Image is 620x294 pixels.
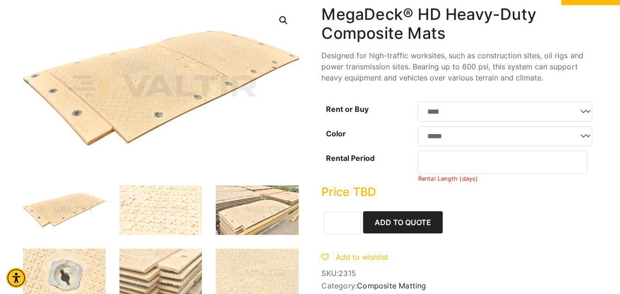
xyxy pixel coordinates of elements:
[363,211,443,233] button: Add to Quote
[357,281,426,290] a: Composite Matting
[23,185,106,235] img: MegaDeck_3Q.jpg
[321,252,388,262] a: Add to wishlist
[338,269,356,278] span: 2315
[326,104,369,114] label: Rent or Buy
[321,269,597,278] span: SKU:
[321,5,597,43] h1: MegaDeck® HD Heavy-Duty Composite Mats
[326,129,346,138] label: Color
[324,211,361,234] input: Product quantity
[336,252,388,262] span: Add to wishlist
[6,268,26,288] div: Accessibility Menu
[321,282,597,290] span: Category:
[418,151,587,174] input: Number
[321,185,376,199] bdi: Price TBD
[275,12,292,29] a: Open this option
[418,175,478,182] small: Rental Length (days)
[119,185,202,235] img: A textured surface with a pattern of raised crosses, some areas appear worn or dirty.
[321,50,597,83] p: Designed for high-traffic worksites, such as construction sites, oil rigs and power transmission ...
[321,148,418,185] th: Rental Period
[216,185,298,235] img: Stacked construction mats and equipment, featuring textured surfaces and various colors, arranged...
